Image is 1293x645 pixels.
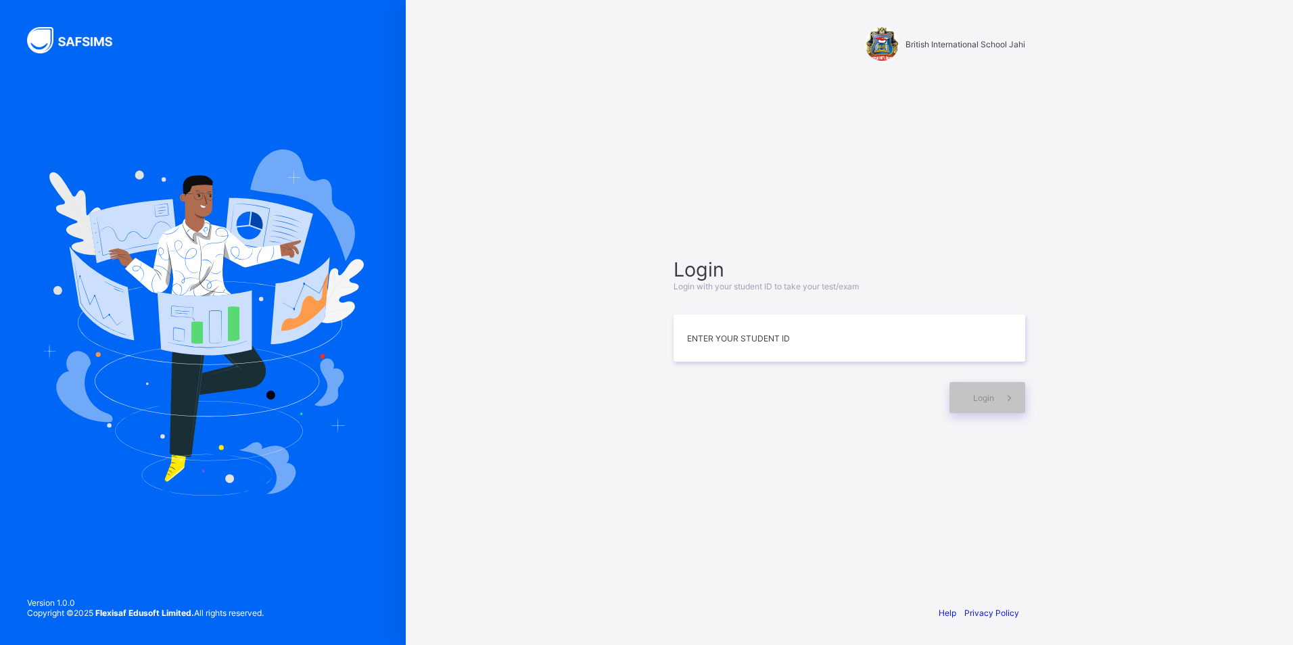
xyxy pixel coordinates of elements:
span: Login with your student ID to take your test/exam [674,281,859,291]
img: Hero Image [42,149,364,496]
span: British International School Jahi [906,39,1025,49]
span: Login [674,258,1025,281]
span: Version 1.0.0 [27,598,264,608]
strong: Flexisaf Edusoft Limited. [95,608,194,618]
a: Help [939,608,956,618]
span: Copyright © 2025 All rights reserved. [27,608,264,618]
span: Login [973,393,994,403]
a: Privacy Policy [964,608,1019,618]
img: SAFSIMS Logo [27,27,128,53]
